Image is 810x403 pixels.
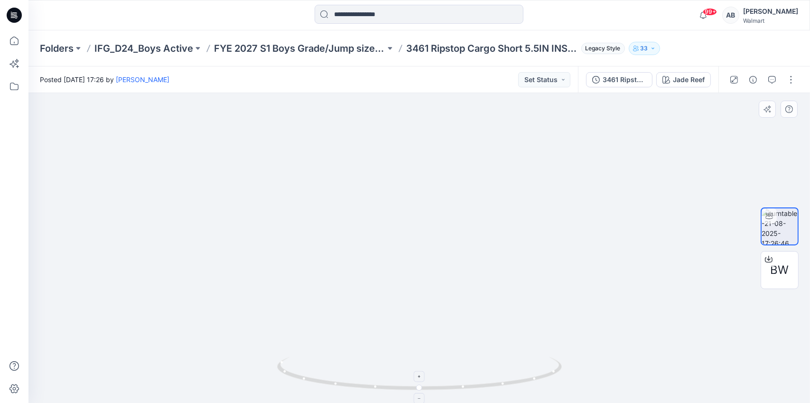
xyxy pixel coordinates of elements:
span: Legacy Style [581,43,625,54]
a: [PERSON_NAME] [116,75,169,84]
a: FYE 2027 S1 Boys Grade/Jump size review - ASTM grades [214,42,385,55]
div: Jade Reef [673,75,705,85]
p: 3461 Ripstop Cargo Short 5.5IN INSEAM_(LY) ASTM_GRADING VERIFICATION [406,42,577,55]
div: 3461 Ripstop Cargo Short 5.5IN INSEAM_(LY) ASTM_GRADING VERIFICATION [603,75,646,85]
div: [PERSON_NAME] [743,6,798,17]
button: Jade Reef [656,72,711,87]
div: AB [722,7,739,24]
button: Legacy Style [577,42,625,55]
span: BW [771,262,789,279]
p: 33 [641,43,648,54]
a: Folders [40,42,74,55]
a: IFG_D24_Boys Active [94,42,193,55]
div: Walmart [743,17,798,24]
span: 99+ [703,8,717,16]
span: Posted [DATE] 17:26 by [40,75,169,84]
img: turntable-21-08-2025-17:26:46 [762,208,798,244]
img: eyJhbGciOiJIUzI1NiIsImtpZCI6IjAiLCJzbHQiOiJzZXMiLCJ0eXAiOiJKV1QifQ.eyJkYXRhIjp7InR5cGUiOiJzdG9yYW... [189,18,650,403]
button: 33 [629,42,660,55]
button: 3461 Ripstop Cargo Short 5.5IN INSEAM_(LY) ASTM_GRADING VERIFICATION [586,72,652,87]
button: Details [745,72,761,87]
